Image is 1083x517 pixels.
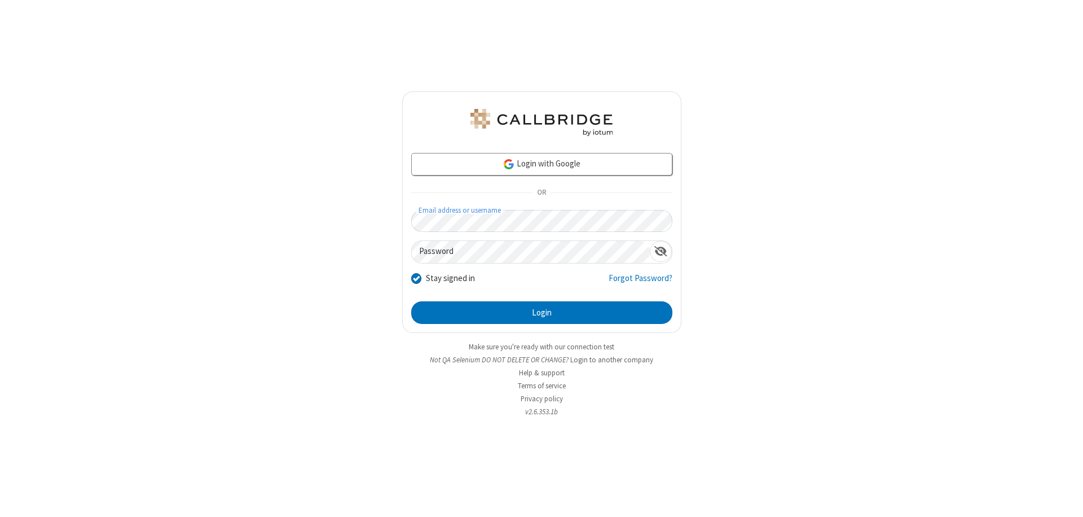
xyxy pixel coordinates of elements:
a: Privacy policy [521,394,563,404]
input: Email address or username [411,210,672,232]
li: v2.6.353.1b [402,406,681,417]
span: OR [532,185,551,201]
button: Login to another company [570,354,653,365]
label: Stay signed in [426,272,475,285]
button: Login [411,301,672,324]
a: Forgot Password? [609,272,672,293]
a: Help & support [519,368,565,378]
li: Not QA Selenium DO NOT DELETE OR CHANGE? [402,354,681,365]
a: Make sure you're ready with our connection test [469,342,614,352]
div: Show password [650,241,672,262]
a: Terms of service [518,381,566,391]
input: Password [412,241,650,263]
img: google-icon.png [503,158,515,170]
a: Login with Google [411,153,672,176]
img: QA Selenium DO NOT DELETE OR CHANGE [468,109,615,136]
